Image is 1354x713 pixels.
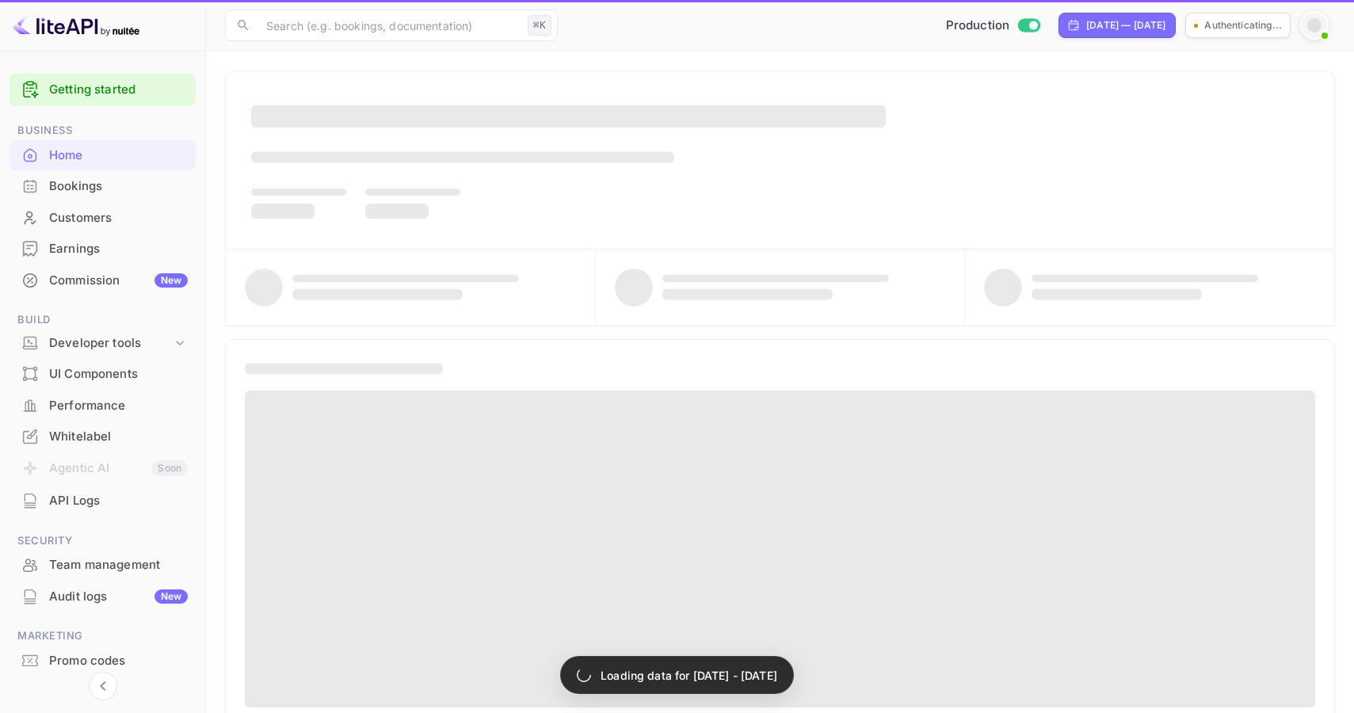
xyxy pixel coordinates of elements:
[10,532,196,550] span: Security
[49,272,188,290] div: Commission
[49,492,188,510] div: API Logs
[10,550,196,581] div: Team management
[49,365,188,383] div: UI Components
[257,10,521,41] input: Search (e.g. bookings, documentation)
[49,147,188,165] div: Home
[10,330,196,357] div: Developer tools
[49,334,172,353] div: Developer tools
[10,140,196,170] a: Home
[49,397,188,415] div: Performance
[49,177,188,196] div: Bookings
[10,359,196,390] div: UI Components
[940,17,1047,35] div: Switch to Sandbox mode
[10,646,196,675] a: Promo codes
[946,17,1010,35] span: Production
[10,203,196,234] div: Customers
[10,311,196,329] span: Build
[10,581,196,612] div: Audit logsNew
[49,428,188,446] div: Whitelabel
[10,171,196,200] a: Bookings
[10,171,196,202] div: Bookings
[10,550,196,579] a: Team management
[13,13,139,38] img: LiteAPI logo
[10,581,196,611] a: Audit logsNew
[10,486,196,517] div: API Logs
[10,486,196,515] a: API Logs
[89,672,117,700] button: Collapse navigation
[10,74,196,106] div: Getting started
[49,81,188,99] a: Getting started
[154,273,188,288] div: New
[10,265,196,296] div: CommissionNew
[10,140,196,171] div: Home
[49,588,188,606] div: Audit logs
[10,265,196,295] a: CommissionNew
[10,203,196,232] a: Customers
[154,589,188,604] div: New
[49,652,188,670] div: Promo codes
[49,556,188,574] div: Team management
[49,240,188,258] div: Earnings
[49,209,188,227] div: Customers
[1086,18,1165,32] div: [DATE] — [DATE]
[10,391,196,420] a: Performance
[10,646,196,677] div: Promo codes
[10,627,196,645] span: Marketing
[10,122,196,139] span: Business
[10,234,196,263] a: Earnings
[10,421,196,452] div: Whitelabel
[10,421,196,451] a: Whitelabel
[10,391,196,421] div: Performance
[601,667,777,684] p: Loading data for [DATE] - [DATE]
[10,359,196,388] a: UI Components
[528,15,551,36] div: ⌘K
[10,234,196,265] div: Earnings
[1204,18,1282,32] p: Authenticating...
